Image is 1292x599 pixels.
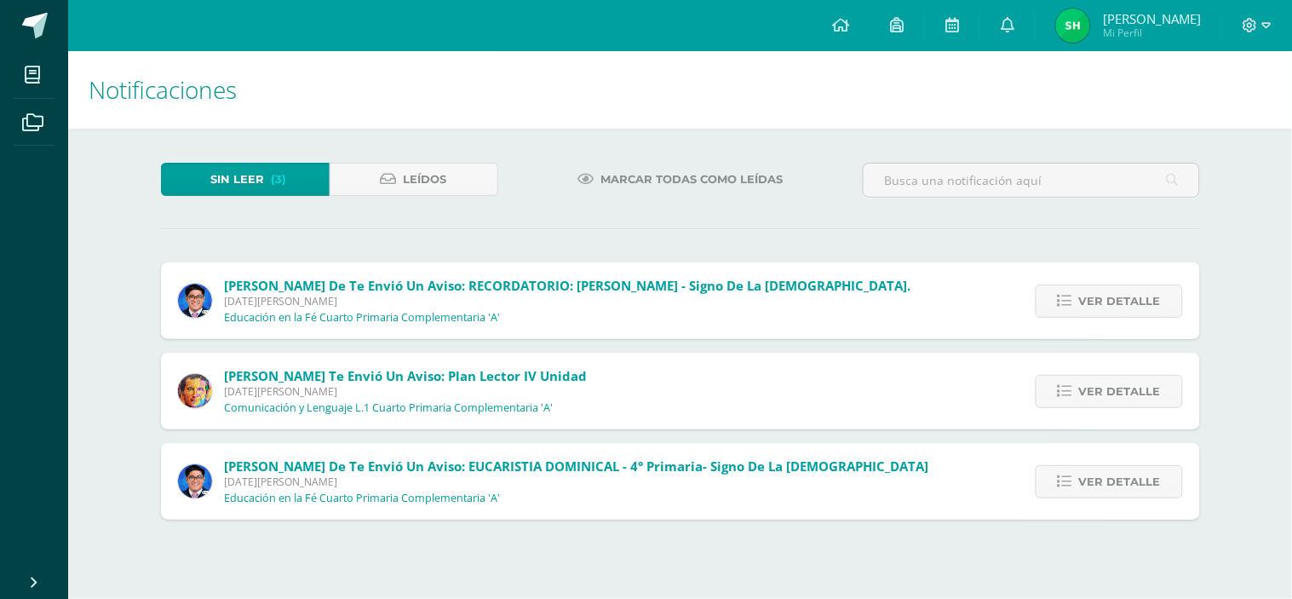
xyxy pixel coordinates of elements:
[211,164,265,195] span: Sin leer
[225,492,501,505] p: Educación en la Fé Cuarto Primaria Complementaria 'A'
[1079,285,1161,317] span: Ver detalle
[272,164,287,195] span: (3)
[178,374,212,408] img: 49d5a75e1ce6d2edc12003b83b1ef316.png
[225,401,554,415] p: Comunicación y Lenguaje L.1 Cuarto Primaria Complementaria 'A'
[225,458,929,475] span: [PERSON_NAME] de te envió un aviso: EUCARISTIA DOMINICAL - 4° Primaria- Signo de la [DEMOGRAPHIC_...
[1079,466,1161,498] span: Ver detalle
[1079,376,1161,407] span: Ver detalle
[1056,9,1090,43] img: fc4339666baa0cca7e3fa14130174606.png
[864,164,1199,197] input: Busca una notificación aquí
[600,164,783,195] span: Marcar todas como leídas
[89,73,237,106] span: Notificaciones
[225,367,588,384] span: [PERSON_NAME] te envió un aviso: Plan lector IV unidad
[161,163,330,196] a: Sin leer(3)
[556,163,804,196] a: Marcar todas como leídas
[225,277,911,294] span: [PERSON_NAME] de te envió un aviso: RECORDATORIO: [PERSON_NAME] - Signo de la [DEMOGRAPHIC_DATA].
[404,164,447,195] span: Leídos
[178,284,212,318] img: 038ac9c5e6207f3bea702a86cda391b3.png
[225,475,929,489] span: [DATE][PERSON_NAME]
[225,384,588,399] span: [DATE][PERSON_NAME]
[178,464,212,498] img: 038ac9c5e6207f3bea702a86cda391b3.png
[330,163,498,196] a: Leídos
[225,294,911,308] span: [DATE][PERSON_NAME]
[1103,10,1201,27] span: [PERSON_NAME]
[225,311,501,325] p: Educación en la Fé Cuarto Primaria Complementaria 'A'
[1103,26,1201,40] span: Mi Perfil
